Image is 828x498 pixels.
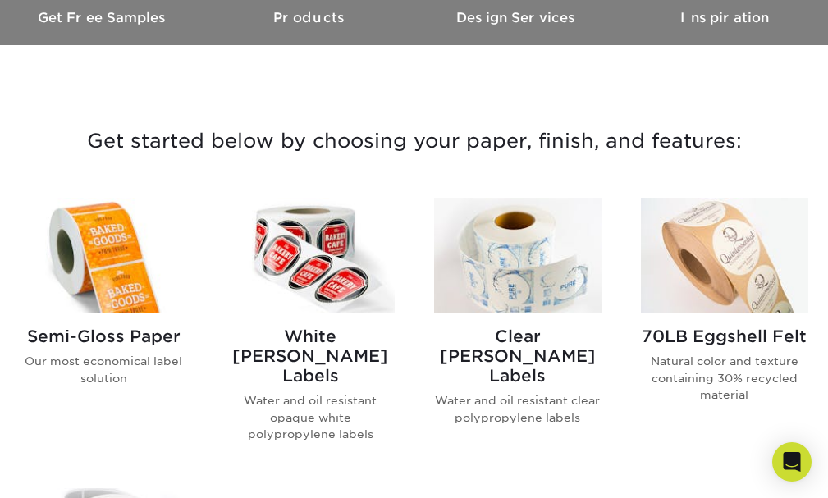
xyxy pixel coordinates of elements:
[226,198,394,313] img: White BOPP Labels Roll Labels
[772,442,812,482] div: Open Intercom Messenger
[20,353,187,386] p: Our most economical label solution
[434,198,602,313] img: Clear BOPP Labels Roll Labels
[207,10,414,25] h3: Products
[226,198,394,468] a: White BOPP Labels Roll Labels White [PERSON_NAME] Labels Water and oil resistant opaque white pol...
[226,327,394,386] h2: White [PERSON_NAME] Labels
[434,327,602,386] h2: Clear [PERSON_NAME] Labels
[20,198,187,313] img: Semi-Gloss Paper Roll Labels
[641,353,808,403] p: Natural color and texture containing 30% recycled material
[641,198,808,313] img: 70LB Eggshell Felt Roll Labels
[20,198,187,468] a: Semi-Gloss Paper Roll Labels Semi-Gloss Paper Our most economical label solution
[414,10,621,25] h3: Design Services
[621,10,828,25] h3: Inspiration
[434,392,602,426] p: Water and oil resistant clear polypropylene labels
[20,327,187,346] h2: Semi-Gloss Paper
[434,198,602,468] a: Clear BOPP Labels Roll Labels Clear [PERSON_NAME] Labels Water and oil resistant clear polypropyl...
[641,198,808,468] a: 70LB Eggshell Felt Roll Labels 70LB Eggshell Felt Natural color and texture containing 30% recycl...
[12,104,816,178] h3: Get started below by choosing your paper, finish, and features:
[641,327,808,346] h2: 70LB Eggshell Felt
[4,448,140,492] iframe: Google Customer Reviews
[226,392,394,442] p: Water and oil resistant opaque white polypropylene labels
